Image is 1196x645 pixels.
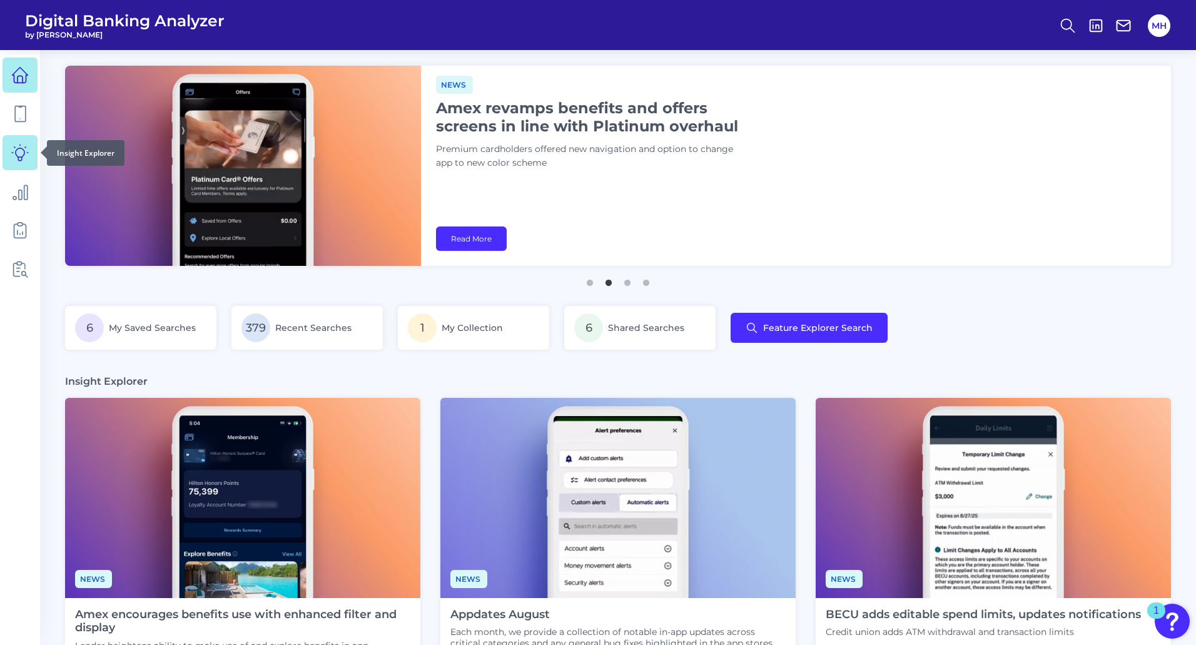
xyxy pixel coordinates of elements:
[109,322,196,333] span: My Saved Searches
[731,313,888,343] button: Feature Explorer Search
[1155,604,1190,639] button: Open Resource Center, 1 new notification
[436,226,507,251] a: Read More
[564,306,716,350] a: 6Shared Searches
[450,608,786,622] h4: Appdates August
[25,30,225,39] span: by [PERSON_NAME]
[65,398,420,598] img: News - Phone (4).png
[231,306,383,350] a: 379Recent Searches
[436,143,749,170] p: Premium cardholders offered new navigation and option to change app to new color scheme
[65,375,148,388] h3: Insight Explorer
[450,572,487,584] a: News
[574,313,603,342] span: 6
[436,99,749,135] h1: Amex revamps benefits and offers screens in line with Platinum overhaul
[275,322,352,333] span: Recent Searches
[826,570,863,588] span: News
[816,398,1171,598] img: News - Phone (2).png
[1148,14,1170,37] button: MH
[75,313,104,342] span: 6
[65,66,421,266] img: bannerImg
[241,313,270,342] span: 379
[75,572,112,584] a: News
[25,11,225,30] span: Digital Banking Analyzer
[75,570,112,588] span: News
[442,322,503,333] span: My Collection
[826,608,1141,622] h4: BECU adds editable spend limits, updates notifications
[408,313,437,342] span: 1
[1153,611,1159,627] div: 1
[75,608,410,635] h4: Amex encourages benefits use with enhanced filter and display
[602,273,615,286] button: 2
[450,570,487,588] span: News
[440,398,796,598] img: Appdates - Phone.png
[608,322,684,333] span: Shared Searches
[65,306,216,350] a: 6My Saved Searches
[763,323,873,333] span: Feature Explorer Search
[640,273,652,286] button: 4
[621,273,634,286] button: 3
[398,306,549,350] a: 1My Collection
[436,78,473,90] a: News
[584,273,596,286] button: 1
[436,76,473,94] span: News
[47,140,124,166] div: Insight Explorer
[826,626,1141,637] p: Credit union adds ATM withdrawal and transaction limits
[826,572,863,584] a: News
